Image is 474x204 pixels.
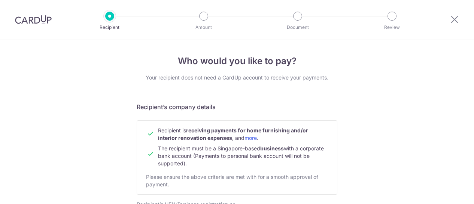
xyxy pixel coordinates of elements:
a: more [244,135,257,141]
div: Your recipient does not need a CardUp account to receive your payments. [137,74,337,81]
img: CardUp [15,15,52,24]
p: Document [270,24,325,31]
p: Recipient [82,24,137,31]
span: Please ensure the above criteria are met with for a smooth approval of payment. [146,174,318,187]
b: receiving payments for home furnishing and/or interior renovation expenses [158,127,308,141]
iframe: Opens a widget where you can find more information [426,181,467,200]
b: business [260,145,284,151]
p: Amount [176,24,231,31]
span: The recipient must be a Singapore-based with a corporate bank account (Payments to personal bank ... [158,145,324,166]
p: Review [364,24,420,31]
h4: Who would you like to pay? [137,54,337,68]
h5: Recipient’s company details [137,102,337,111]
span: Recipient is , and . [158,127,308,141]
